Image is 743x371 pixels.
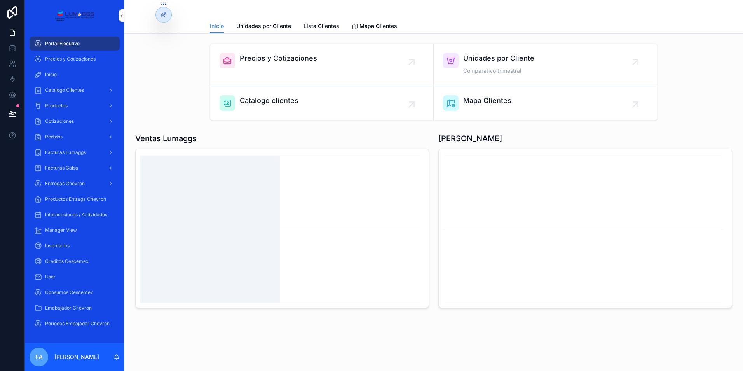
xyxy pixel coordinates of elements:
span: Unidades por Cliente [463,53,534,64]
a: Precios y Cotizaciones [30,52,120,66]
a: Precios y Cotizaciones [210,44,434,86]
span: Mapa Clientes [359,22,397,30]
span: Cotizaciones [45,118,74,124]
span: Emabajador Chevron [45,305,92,311]
span: Precios y Cotizaciones [45,56,96,62]
a: Mapa Clientes [352,19,397,35]
a: Consumos Cescemex [30,285,120,299]
a: Catalogo Clientes [30,83,120,97]
img: App logo [55,9,94,22]
a: Manager View [30,223,120,237]
a: Productos [30,99,120,113]
a: Inicio [210,19,224,34]
span: Catalogo Clientes [45,87,84,93]
p: [PERSON_NAME] [54,353,99,361]
span: Inventarios [45,243,70,249]
span: FA [35,352,43,362]
div: chart [140,154,424,303]
a: Emabajador Chevron [30,301,120,315]
a: Mapa Clientes [434,86,657,120]
span: User [45,274,56,280]
span: Portal Ejecutivo [45,40,80,47]
a: Lista Clientes [303,19,339,35]
a: Facturas Lumaggs [30,145,120,159]
span: Unidades por Cliente [236,22,291,30]
h1: Ventas Lumaggs [135,133,197,144]
span: Precios y Cotizaciones [240,53,317,64]
a: Portal Ejecutivo [30,37,120,51]
a: Inventarios [30,239,120,253]
span: Manager View [45,227,77,233]
span: Productos [45,103,68,109]
span: Periodos Embajador Chevron [45,320,110,327]
span: Interaccciones / Actividades [45,212,107,218]
span: Comparativo trimestral [463,67,534,75]
a: Periodos Embajador Chevron [30,317,120,331]
a: Interaccciones / Actividades [30,208,120,222]
span: Entregas Chevron [45,180,85,187]
h1: [PERSON_NAME] [438,133,502,144]
span: Catalogo clientes [240,95,298,106]
span: Productos Entrega Chevron [45,196,106,202]
span: Inicio [210,22,224,30]
span: Mapa Clientes [463,95,511,106]
a: Productos Entrega Chevron [30,192,120,206]
span: Creditos Cescemex [45,258,89,264]
a: Pedidos [30,130,120,144]
span: Pedidos [45,134,63,140]
a: Inicio [30,68,120,82]
div: chart [443,154,727,303]
span: Inicio [45,72,57,78]
a: Entregas Chevron [30,177,120,191]
span: Lista Clientes [303,22,339,30]
a: User [30,270,120,284]
span: Consumos Cescemex [45,289,93,296]
a: Cotizaciones [30,114,120,128]
a: Unidades por Cliente [236,19,291,35]
a: Creditos Cescemex [30,254,120,268]
a: Facturas Galsa [30,161,120,175]
span: Facturas Lumaggs [45,149,86,156]
span: Facturas Galsa [45,165,78,171]
div: scrollable content [25,31,124,341]
a: Catalogo clientes [210,86,434,120]
a: Unidades por ClienteComparativo trimestral [434,44,657,86]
